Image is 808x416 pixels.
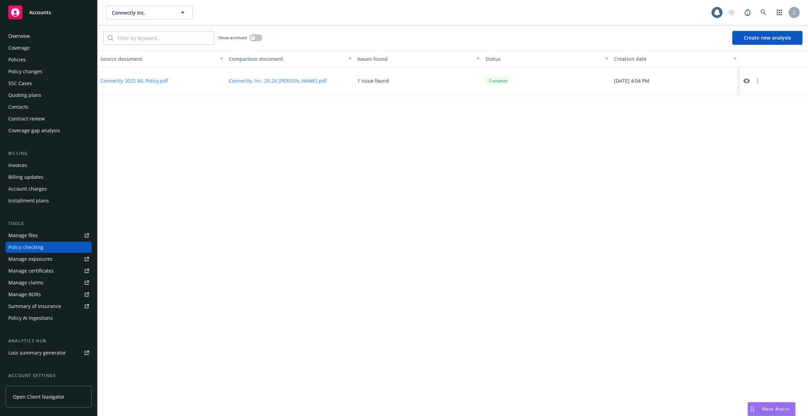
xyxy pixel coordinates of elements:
[8,265,54,276] div: Manage certificates
[229,55,344,63] div: Comparison document
[100,55,216,63] div: Source document
[6,372,92,379] div: Account settings
[8,172,43,183] div: Billing updates
[8,195,49,206] div: Installment plans
[6,78,92,89] a: SSC Cases
[29,10,51,15] span: Accounts
[6,195,92,206] a: Installment plans
[8,242,43,253] div: Policy checking
[6,301,92,312] a: Summary of insurance
[8,289,41,300] div: Manage BORs
[6,242,92,253] a: Policy checking
[748,402,795,416] button: Nova Assist
[6,90,92,101] a: Quoting plans
[762,406,790,412] span: Nova Assist
[106,6,193,19] button: Connectly Inc.
[8,101,28,113] div: Contacts
[732,31,802,45] button: Create new analysis
[6,183,92,194] a: Account charges
[8,42,30,53] div: Coverage
[8,347,66,358] div: Loss summary generator
[8,31,30,42] div: Overview
[8,301,61,312] div: Summary of insurance
[218,35,247,41] span: Show archived
[725,6,739,19] a: Start snowing
[614,55,729,63] div: Creation date
[6,172,92,183] a: Billing updates
[485,55,601,63] div: Status
[6,54,92,65] a: Policies
[757,6,770,19] a: Search
[6,125,92,136] a: Coverage gap analysis
[6,66,92,77] a: Policy changes
[6,113,92,124] a: Contract review
[6,253,92,265] a: Manage exposures
[741,6,755,19] a: Report a Bug
[6,101,92,113] a: Contacts
[357,77,389,84] div: 1 issue found
[8,125,60,136] div: Coverage gap analysis
[13,393,65,400] span: Open Client Navigator
[6,220,92,227] div: Tools
[112,9,172,16] span: Connectly Inc.
[100,77,168,84] button: Connectly 2025 ML Policy.pdf
[113,31,214,44] input: Filter by keyword...
[8,54,26,65] div: Policies
[6,289,92,300] a: Manage BORs
[8,277,43,288] div: Manage claims
[229,77,327,84] button: Connectly, Inc. 25-26 [PERSON_NAME].pdf
[6,150,92,157] div: Billing
[611,67,740,95] div: [DATE] 4:04 PM
[108,35,113,41] svg: Search
[6,230,92,241] a: Manage files
[6,31,92,42] a: Overview
[98,50,226,67] button: Source document
[8,230,38,241] div: Manage files
[8,160,27,171] div: Invoices
[8,253,52,265] div: Manage exposures
[8,113,45,124] div: Contract review
[6,265,92,276] a: Manage certificates
[8,183,47,194] div: Account charges
[611,50,740,67] button: Creation date
[8,66,42,77] div: Policy changes
[226,50,355,67] button: Comparison document
[6,42,92,53] a: Coverage
[773,6,786,19] a: Switch app
[8,78,32,89] div: SSC Cases
[6,277,92,288] a: Manage claims
[355,50,483,67] button: Issues found
[483,50,611,67] button: Status
[485,76,511,85] div: Complete
[6,160,92,171] a: Invoices
[6,338,92,344] div: Analytics hub
[6,313,92,324] a: Policy AI ingestions
[748,402,757,416] div: Drag to move
[8,90,41,101] div: Quoting plans
[6,3,92,22] a: Accounts
[8,313,53,324] div: Policy AI ingestions
[357,55,473,63] div: Issues found
[6,347,92,358] a: Loss summary generator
